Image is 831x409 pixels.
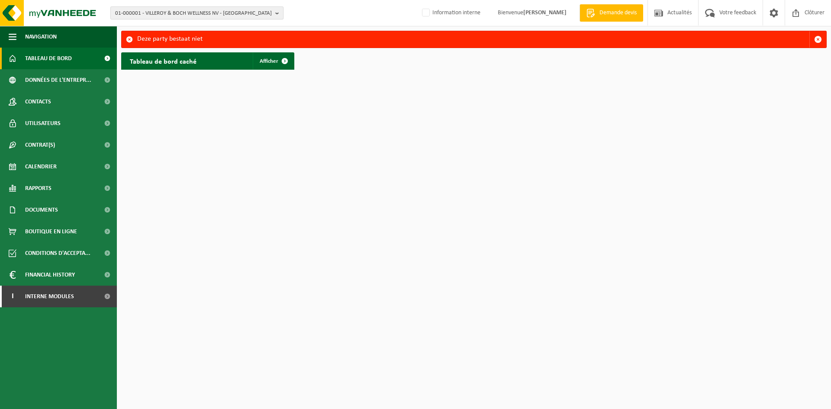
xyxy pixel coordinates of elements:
span: Boutique en ligne [25,221,77,242]
strong: [PERSON_NAME] [523,10,567,16]
span: Interne modules [25,286,74,307]
span: Rapports [25,177,52,199]
span: Tableau de bord [25,48,72,69]
div: Deze party bestaat niet [137,31,809,48]
button: 01-000001 - VILLEROY & BOCH WELLNESS NV - [GEOGRAPHIC_DATA] [110,6,283,19]
span: Financial History [25,264,75,286]
span: Contacts [25,91,51,113]
span: Documents [25,199,58,221]
span: Navigation [25,26,57,48]
label: Information interne [420,6,480,19]
span: I [9,286,16,307]
span: Afficher [260,58,278,64]
span: Données de l'entrepr... [25,69,91,91]
h2: Tableau de bord caché [121,52,205,69]
span: Calendrier [25,156,57,177]
span: Conditions d'accepta... [25,242,90,264]
span: 01-000001 - VILLEROY & BOCH WELLNESS NV - [GEOGRAPHIC_DATA] [115,7,272,20]
span: Utilisateurs [25,113,61,134]
a: Demande devis [580,4,643,22]
span: Contrat(s) [25,134,55,156]
span: Demande devis [597,9,639,17]
a: Afficher [253,52,293,70]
